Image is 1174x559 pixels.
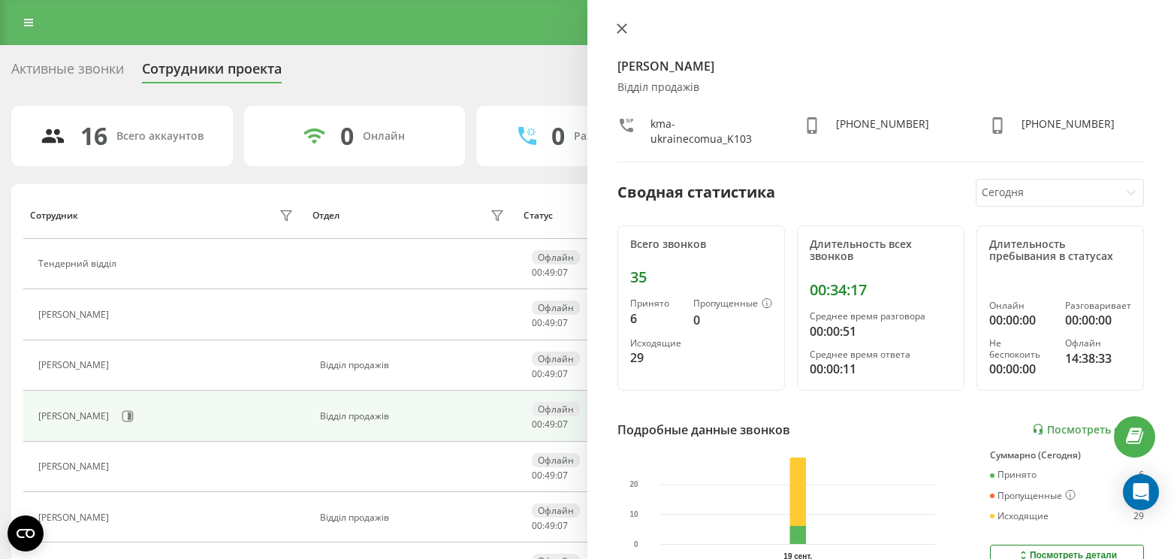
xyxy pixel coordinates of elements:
[38,310,113,320] div: [PERSON_NAME]
[320,512,508,523] div: Відділ продажів
[545,316,555,329] span: 49
[989,301,1053,311] div: Онлайн
[312,210,340,221] div: Отдел
[532,402,580,416] div: Офлайн
[693,298,772,310] div: Пропущенные
[810,311,952,322] div: Среднее время разговора
[532,521,568,531] div: : :
[650,116,773,147] div: kma-ukrainecomua_K103
[989,338,1053,360] div: Не беспокоить
[30,210,78,221] div: Сотрудник
[630,238,772,251] div: Всего звонков
[574,130,656,143] div: Разговаривают
[617,57,1145,75] h4: [PERSON_NAME]
[545,519,555,532] span: 49
[320,360,508,370] div: Відділ продажів
[532,369,568,379] div: : :
[1139,470,1144,480] div: 6
[557,316,568,329] span: 07
[989,360,1053,378] div: 00:00:00
[532,266,542,279] span: 00
[38,512,113,523] div: [PERSON_NAME]
[532,519,542,532] span: 00
[693,311,772,329] div: 0
[630,310,681,328] div: 6
[1065,311,1131,329] div: 00:00:00
[990,490,1076,502] div: Пропущенные
[532,301,580,315] div: Офлайн
[545,367,555,380] span: 49
[629,510,638,518] text: 10
[990,470,1037,480] div: Принято
[38,360,113,370] div: [PERSON_NAME]
[1065,338,1131,349] div: Офлайн
[810,281,952,299] div: 00:34:17
[1065,301,1131,311] div: Разговаривает
[532,419,568,430] div: : :
[340,122,354,150] div: 0
[1032,423,1144,436] a: Посмотреть отчет
[810,238,952,264] div: Длительность всех звонков
[630,349,681,367] div: 29
[532,250,580,264] div: Офлайн
[990,450,1144,461] div: Суммарно (Сегодня)
[989,311,1053,329] div: 00:00:00
[630,268,772,286] div: 35
[116,130,204,143] div: Всего аккаунтов
[320,411,508,422] div: Відділ продажів
[142,61,282,84] div: Сотрудники проекта
[532,470,568,481] div: : :
[545,418,555,431] span: 49
[551,122,565,150] div: 0
[532,453,580,467] div: Офлайн
[532,352,580,366] div: Офлайн
[11,61,124,84] div: Активные звонки
[1123,474,1159,510] div: Open Intercom Messenger
[557,367,568,380] span: 07
[1133,511,1144,521] div: 29
[38,258,120,269] div: Тендерний відділ
[810,349,952,360] div: Среднее время ответа
[617,181,775,204] div: Сводная статистика
[557,519,568,532] span: 07
[524,210,553,221] div: Статус
[532,318,568,328] div: : :
[532,316,542,329] span: 00
[545,266,555,279] span: 49
[836,116,929,147] div: [PHONE_NUMBER]
[810,360,952,378] div: 00:00:11
[532,418,542,431] span: 00
[810,322,952,340] div: 00:00:51
[630,338,681,349] div: Исходящие
[629,480,638,488] text: 20
[1022,116,1115,147] div: [PHONE_NUMBER]
[545,469,555,482] span: 49
[633,540,638,548] text: 0
[532,367,542,380] span: 00
[557,418,568,431] span: 07
[1065,349,1131,367] div: 14:38:33
[630,298,681,309] div: Принято
[38,461,113,472] div: [PERSON_NAME]
[80,122,107,150] div: 16
[532,503,580,518] div: Офлайн
[38,411,113,422] div: [PERSON_NAME]
[617,421,790,439] div: Подробные данные звонков
[363,130,405,143] div: Онлайн
[557,469,568,482] span: 07
[617,81,1145,94] div: Відділ продажів
[532,469,542,482] span: 00
[990,511,1049,521] div: Исходящие
[557,266,568,279] span: 07
[8,515,44,551] button: Open CMP widget
[532,267,568,278] div: : :
[989,238,1131,264] div: Длительность пребывания в статусах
